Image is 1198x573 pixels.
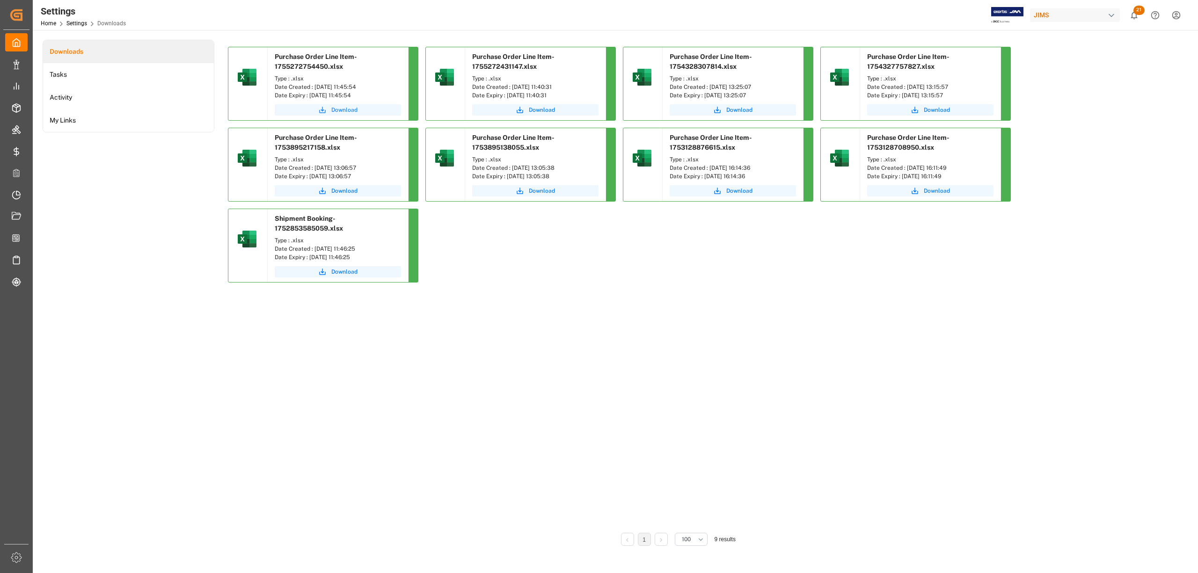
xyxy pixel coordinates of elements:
div: Type : .xlsx [472,74,599,83]
img: microsoft-excel-2019--v1.png [828,147,851,169]
span: Purchase Order Line Item-1753895217158.xlsx [275,134,357,151]
div: Date Created : [DATE] 11:46:25 [275,245,401,253]
div: Date Expiry : [DATE] 13:05:38 [472,172,599,181]
div: Date Created : [DATE] 13:25:07 [670,83,796,91]
span: Purchase Order Line Item-1753895138055.xlsx [472,134,555,151]
span: Download [726,106,752,114]
span: Download [726,187,752,195]
a: My Links [43,109,214,132]
div: Type : .xlsx [275,74,401,83]
button: Download [472,185,599,196]
div: Date Expiry : [DATE] 11:46:25 [275,253,401,261]
a: 1 [643,537,646,543]
li: 1 [638,533,651,546]
span: Download [331,268,358,276]
div: Date Created : [DATE] 16:14:36 [670,164,796,172]
span: Download [529,106,555,114]
span: Purchase Order Line Item-1755272431147.xlsx [472,53,555,70]
button: Download [867,104,993,116]
span: Download [331,187,358,195]
button: Download [670,185,796,196]
div: Date Expiry : [DATE] 16:11:49 [867,172,993,181]
a: Settings [66,20,87,27]
div: Type : .xlsx [670,155,796,164]
span: Download [924,106,950,114]
button: Download [472,104,599,116]
span: 21 [1133,6,1145,15]
a: Downloads [43,40,214,63]
img: microsoft-excel-2019--v1.png [631,147,653,169]
button: Help Center [1145,5,1166,26]
li: Previous Page [621,533,634,546]
span: Purchase Order Line Item-1754328307814.xlsx [670,53,752,70]
button: Download [275,266,401,277]
button: Download [275,104,401,116]
span: Purchase Order Line Item-1754327757827.xlsx [867,53,950,70]
div: Date Expiry : [DATE] 11:40:31 [472,91,599,100]
button: Download [867,185,993,196]
button: Download [670,104,796,116]
a: Tasks [43,63,214,86]
div: Date Expiry : [DATE] 13:06:57 [275,172,401,181]
div: Date Expiry : [DATE] 11:45:54 [275,91,401,100]
div: Type : .xlsx [275,155,401,164]
li: Next Page [655,533,668,546]
div: Type : .xlsx [472,155,599,164]
div: Date Created : [DATE] 13:05:38 [472,164,599,172]
img: microsoft-excel-2019--v1.png [433,147,456,169]
div: Type : .xlsx [670,74,796,83]
div: Date Created : [DATE] 11:45:54 [275,83,401,91]
div: Date Expiry : [DATE] 16:14:36 [670,172,796,181]
span: Purchase Order Line Item-1755272754450.xlsx [275,53,357,70]
span: Download [331,106,358,114]
div: Type : .xlsx [867,155,993,164]
button: JIMS [1030,6,1124,24]
div: Date Created : [DATE] 13:06:57 [275,164,401,172]
div: Date Expiry : [DATE] 13:15:57 [867,91,993,100]
img: microsoft-excel-2019--v1.png [236,228,258,250]
img: microsoft-excel-2019--v1.png [828,66,851,88]
div: Date Created : [DATE] 11:40:31 [472,83,599,91]
div: JIMS [1030,8,1120,22]
div: Date Created : [DATE] 13:15:57 [867,83,993,91]
span: 9 results [715,536,736,543]
div: Settings [41,4,126,18]
div: Date Created : [DATE] 16:11:49 [867,164,993,172]
div: Type : .xlsx [867,74,993,83]
span: Download [924,187,950,195]
img: microsoft-excel-2019--v1.png [236,66,258,88]
span: Shipment Booking-1752853585059.xlsx [275,215,343,232]
a: Activity [43,86,214,109]
span: Purchase Order Line Item-1753128876615.xlsx [670,134,752,151]
div: Type : .xlsx [275,236,401,245]
span: 100 [682,535,691,544]
button: open menu [675,533,708,546]
a: Home [41,20,56,27]
img: microsoft-excel-2019--v1.png [236,147,258,169]
img: Exertis%20JAM%20-%20Email%20Logo.jpg_1722504956.jpg [991,7,1023,23]
button: Download [275,185,401,196]
span: Download [529,187,555,195]
div: Date Expiry : [DATE] 13:25:07 [670,91,796,100]
img: microsoft-excel-2019--v1.png [433,66,456,88]
span: Purchase Order Line Item-1753128708950.xlsx [867,134,950,151]
button: show 21 new notifications [1124,5,1145,26]
img: microsoft-excel-2019--v1.png [631,66,653,88]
